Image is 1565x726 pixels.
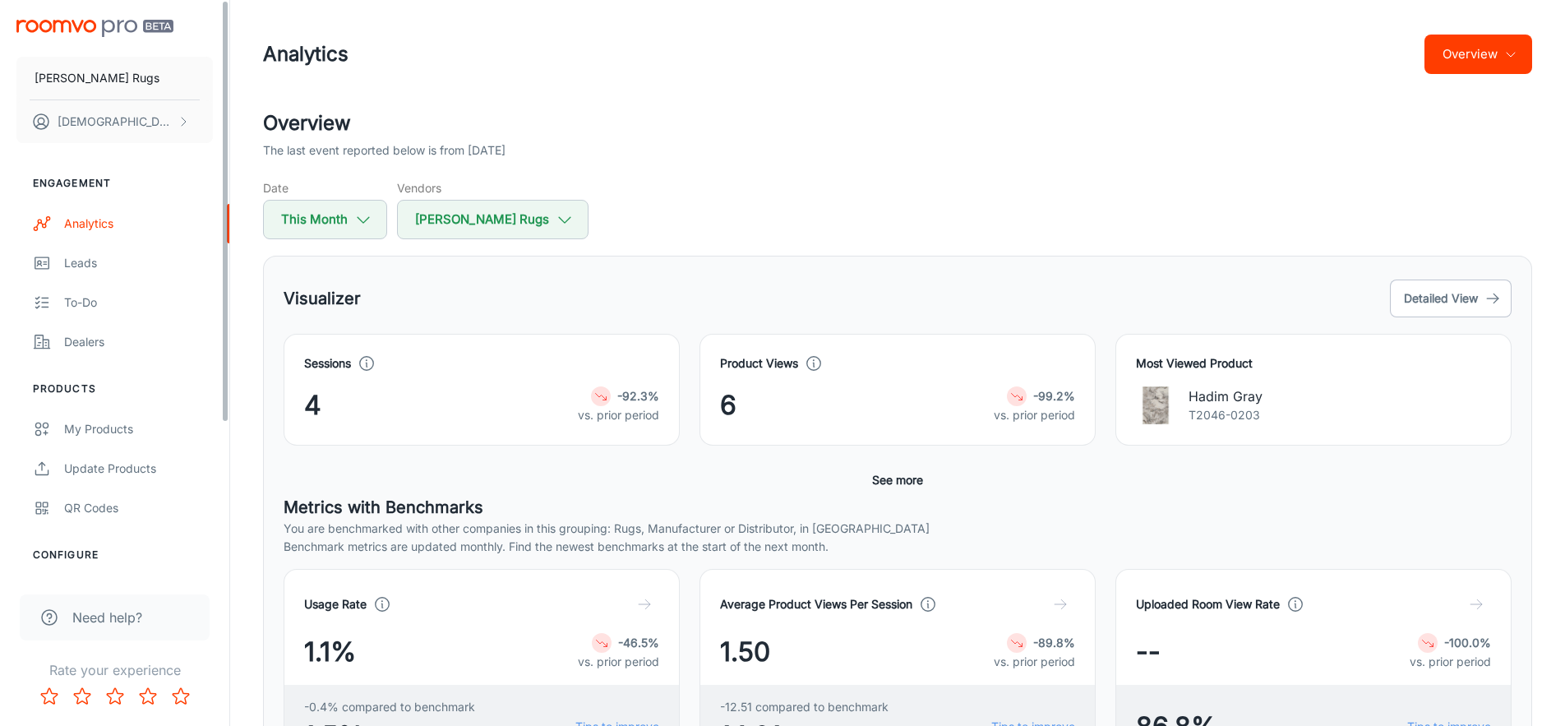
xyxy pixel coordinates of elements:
h4: Most Viewed Product [1136,354,1491,372]
h4: Sessions [304,354,351,372]
div: Leads [64,254,213,272]
p: You are benchmarked with other companies in this grouping: Rugs, Manufacturer or Distributor, in ... [284,520,1512,538]
h4: Uploaded Room View Rate [1136,595,1280,613]
h5: Visualizer [284,286,361,311]
p: vs. prior period [994,653,1075,671]
button: Rate 4 star [132,680,164,713]
h4: Usage Rate [304,595,367,613]
span: 4 [304,386,321,425]
p: Benchmark metrics are updated monthly. Find the newest benchmarks at the start of the next month. [284,538,1512,556]
p: T2046-0203 [1189,406,1263,424]
button: [PERSON_NAME] Rugs [397,200,589,239]
span: 1.50 [720,632,770,672]
div: QR Codes [64,499,213,517]
span: 6 [720,386,736,425]
strong: -99.2% [1033,389,1075,403]
h4: Average Product Views Per Session [720,595,912,613]
span: -12.51 compared to benchmark [720,698,889,716]
p: [PERSON_NAME] Rugs [35,69,159,87]
p: vs. prior period [1410,653,1491,671]
h4: Product Views [720,354,798,372]
p: Rate your experience [13,660,216,680]
span: -0.4% compared to benchmark [304,698,475,716]
button: Rate 3 star [99,680,132,713]
button: [PERSON_NAME] Rugs [16,57,213,99]
p: vs. prior period [578,406,659,424]
img: Hadim Gray [1136,386,1175,425]
span: Need help? [72,608,142,627]
button: Rate 2 star [66,680,99,713]
h5: Metrics with Benchmarks [284,495,1512,520]
h1: Analytics [263,39,349,69]
div: To-do [64,294,213,312]
div: My Products [64,420,213,438]
button: Overview [1424,35,1532,74]
button: [DEMOGRAPHIC_DATA] [PERSON_NAME] [16,100,213,143]
span: 1.1% [304,632,356,672]
p: [DEMOGRAPHIC_DATA] [PERSON_NAME] [58,113,173,131]
h5: Vendors [397,179,589,197]
p: vs. prior period [994,406,1075,424]
h2: Overview [263,109,1532,138]
strong: -92.3% [617,389,659,403]
strong: -89.8% [1033,636,1075,650]
strong: -100.0% [1444,636,1491,650]
p: Hadim Gray [1189,386,1263,406]
p: vs. prior period [578,653,659,671]
strong: -46.5% [618,636,659,650]
button: Rate 5 star [164,680,197,713]
div: Dealers [64,333,213,351]
span: -- [1136,632,1161,672]
div: Analytics [64,215,213,233]
button: Detailed View [1390,280,1512,317]
div: Update Products [64,460,213,478]
h5: Date [263,179,387,197]
p: The last event reported below is from [DATE] [263,141,506,160]
button: Rate 1 star [33,680,66,713]
button: See more [866,465,930,495]
img: Roomvo PRO Beta [16,20,173,37]
button: This Month [263,200,387,239]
